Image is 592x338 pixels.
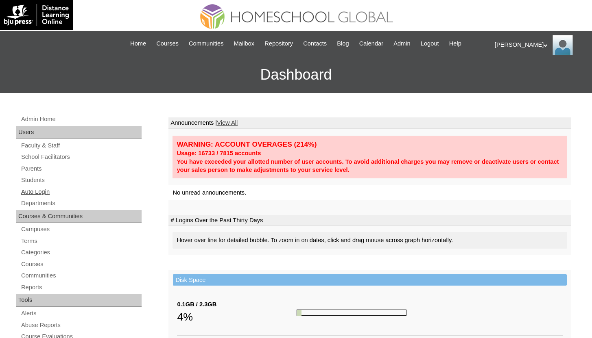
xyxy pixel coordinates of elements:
td: Announcements | [168,117,571,129]
a: Parents [20,164,142,174]
img: Anna Beltran [553,35,573,55]
div: WARNING: ACCOUNT OVERAGES (214%) [177,140,563,149]
h3: Dashboard [4,56,588,93]
span: Help [449,39,461,48]
a: Home [126,39,150,48]
td: # Logins Over the Past Thirty Days [168,215,571,226]
span: Courses [156,39,179,48]
a: Campuses [20,224,142,234]
a: Admin Home [20,114,142,124]
a: School Facilitators [20,152,142,162]
a: Repository [260,39,297,48]
a: Reports [20,282,142,292]
div: You have exceeded your allotted number of user accounts. To avoid additional charges you may remo... [177,158,563,174]
a: Logout [417,39,443,48]
span: Contacts [303,39,327,48]
a: Courses [152,39,183,48]
a: Courses [20,259,142,269]
div: Courses & Communities [16,210,142,223]
a: Admin [389,39,415,48]
a: Abuse Reports [20,320,142,330]
span: Home [130,39,146,48]
div: [PERSON_NAME] [495,35,584,55]
span: Logout [421,39,439,48]
a: Communities [185,39,228,48]
a: Departments [20,198,142,208]
div: 4% [177,309,297,325]
span: Communities [189,39,224,48]
div: Tools [16,294,142,307]
a: Blog [333,39,353,48]
a: Students [20,175,142,185]
div: 0.1GB / 2.3GB [177,300,297,309]
td: Disk Space [173,274,567,286]
a: Alerts [20,308,142,318]
td: No unread announcements. [168,185,571,200]
div: Users [16,126,142,139]
a: Categories [20,247,142,258]
a: Calendar [355,39,387,48]
a: Mailbox [230,39,259,48]
a: Communities [20,271,142,281]
a: View All [217,119,238,126]
strong: Usage: 16733 / 7815 accounts [177,150,261,156]
a: Terms [20,236,142,246]
span: Blog [337,39,349,48]
a: Faculty & Staff [20,141,142,151]
span: Mailbox [234,39,255,48]
a: Contacts [299,39,331,48]
span: Repository [264,39,293,48]
img: logo-white.png [4,4,69,26]
span: Admin [393,39,411,48]
div: Hover over line for detailed bubble. To zoom in on dates, click and drag mouse across graph horiz... [173,232,567,249]
a: Auto Login [20,187,142,197]
a: Help [445,39,465,48]
span: Calendar [359,39,383,48]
